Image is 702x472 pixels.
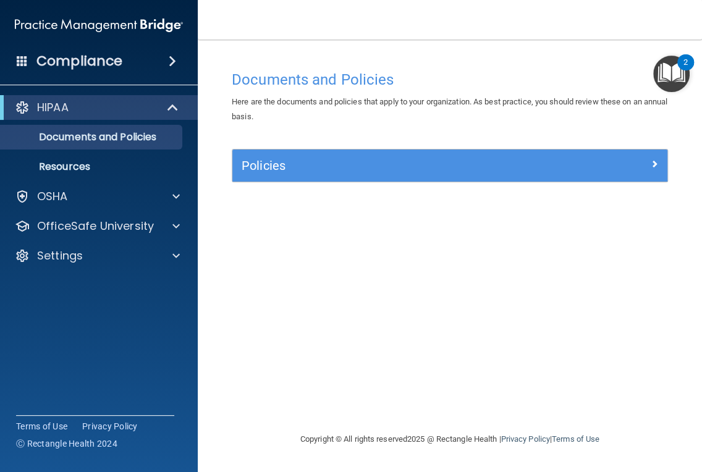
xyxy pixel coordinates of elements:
[37,189,68,204] p: OSHA
[37,248,83,263] p: Settings
[242,159,549,172] h5: Policies
[37,219,154,234] p: OfficeSafe University
[8,161,177,173] p: Resources
[224,419,675,459] div: Copyright © All rights reserved 2025 @ Rectangle Health | |
[683,62,688,78] div: 2
[8,131,177,143] p: Documents and Policies
[15,189,180,204] a: OSHA
[15,100,179,115] a: HIPAA
[15,13,183,38] img: PMB logo
[653,56,690,92] button: Open Resource Center, 2 new notifications
[16,437,117,450] span: Ⓒ Rectangle Health 2024
[82,420,138,432] a: Privacy Policy
[16,420,67,432] a: Terms of Use
[552,434,599,444] a: Terms of Use
[232,72,668,88] h4: Documents and Policies
[36,53,122,70] h4: Compliance
[242,156,658,175] a: Policies
[37,100,69,115] p: HIPAA
[15,248,180,263] a: Settings
[15,219,180,234] a: OfficeSafe University
[232,97,667,121] span: Here are the documents and policies that apply to your organization. As best practice, you should...
[501,434,549,444] a: Privacy Policy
